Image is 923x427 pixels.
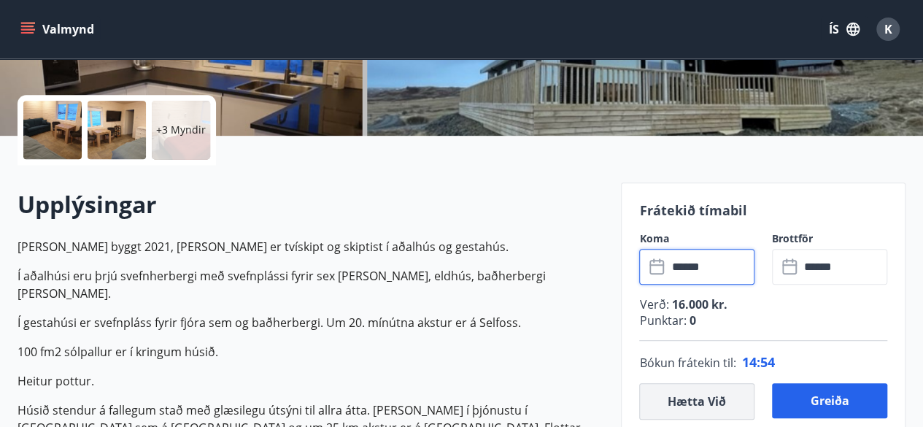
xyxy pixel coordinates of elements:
span: 0 [686,312,695,328]
p: Heitur pottur. [18,372,603,390]
button: Greiða [772,383,887,418]
h2: Upplýsingar [18,188,603,220]
span: Bókun frátekin til : [639,354,735,372]
label: Brottför [772,231,887,246]
span: 14 : [741,353,760,371]
label: Koma [639,231,754,246]
p: 100 fm2 sólpallur er í kringum húsið. [18,343,603,361]
p: Í gestahúsi er svefnpláss fyrir fjóra sem og baðherbergi. Um 20. mínútna akstur er á Selfoss. [18,314,603,331]
p: Verð : [639,296,887,312]
p: Í aðalhúsi eru þrjú svefnherbergi með svefnplássi fyrir sex [PERSON_NAME], eldhús, baðherbergi [P... [18,267,603,302]
span: K [884,21,892,37]
button: ÍS [821,16,868,42]
button: K [870,12,905,47]
button: menu [18,16,100,42]
p: Punktar : [639,312,887,328]
button: Hætta við [639,383,754,420]
span: 54 [760,353,774,371]
p: [PERSON_NAME] byggt 2021, [PERSON_NAME] er tvískipt og skiptist í aðalhús og gestahús. [18,238,603,255]
span: 16.000 kr. [668,296,727,312]
p: +3 Myndir [156,123,206,137]
p: Frátekið tímabil [639,201,887,220]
